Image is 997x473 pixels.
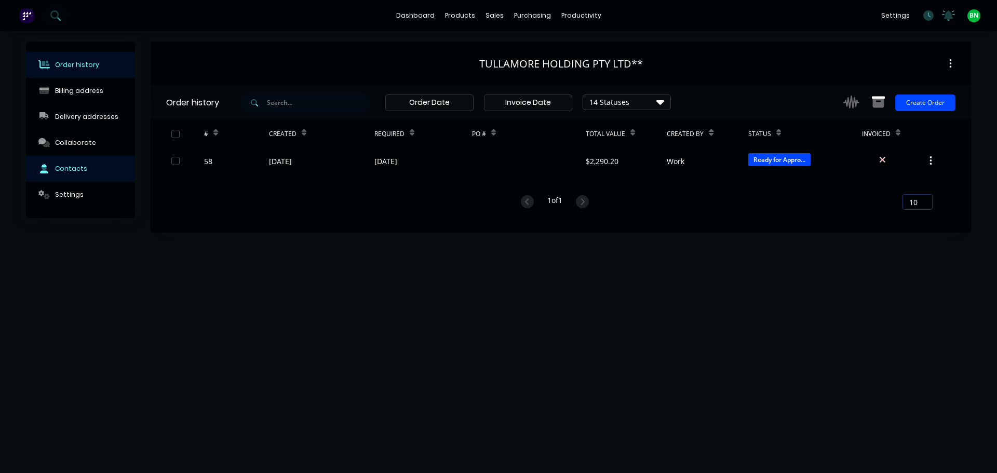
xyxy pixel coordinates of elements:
span: Ready for Appro... [748,153,811,166]
button: Settings [26,182,135,208]
div: Order history [55,60,99,70]
input: Invoice Date [484,95,572,111]
div: Required [374,129,405,139]
div: Total Value [586,129,625,139]
div: Invoiced [862,119,927,148]
button: Delivery addresses [26,104,135,130]
div: Delivery addresses [55,112,118,121]
div: Created By [667,119,748,148]
div: Total Value [586,119,667,148]
div: [DATE] [374,156,397,167]
div: 1 of 1 [547,195,562,210]
input: Search... [267,92,370,113]
img: Factory [19,8,34,23]
div: Created [269,119,374,148]
div: 14 Statuses [583,97,670,108]
div: Created [269,129,297,139]
span: BN [969,11,978,20]
div: products [440,8,480,23]
button: Order history [26,52,135,78]
div: PO # [472,129,486,139]
div: Collaborate [55,138,96,147]
div: Order history [166,97,219,109]
div: settings [876,8,915,23]
div: Status [748,129,771,139]
div: TULLAMORE HOLDING PTY LTD** [479,58,643,70]
span: 10 [909,197,918,208]
div: [DATE] [269,156,292,167]
div: $2,290.20 [586,156,618,167]
input: Order Date [386,95,473,111]
div: Billing address [55,86,103,96]
div: sales [480,8,509,23]
div: Invoiced [862,129,891,139]
div: Work [667,156,684,167]
div: Contacts [55,164,87,173]
button: Create Order [895,94,955,111]
div: 58 [204,156,212,167]
div: productivity [556,8,607,23]
div: Status [748,119,862,148]
div: # [204,119,269,148]
a: dashboard [391,8,440,23]
div: Created By [667,129,704,139]
div: purchasing [509,8,556,23]
button: Billing address [26,78,135,104]
div: PO # [472,119,586,148]
button: Contacts [26,156,135,182]
div: # [204,129,208,139]
button: Collaborate [26,130,135,156]
div: Required [374,119,472,148]
div: Settings [55,190,84,199]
